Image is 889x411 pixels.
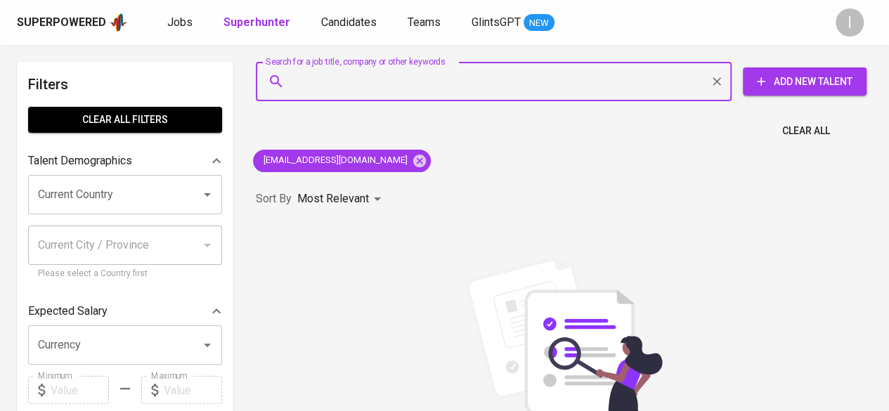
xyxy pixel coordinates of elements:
[164,376,222,404] input: Value
[223,15,290,29] b: Superhunter
[782,122,830,140] span: Clear All
[408,14,443,32] a: Teams
[51,376,109,404] input: Value
[17,12,128,33] a: Superpoweredapp logo
[28,303,108,320] p: Expected Salary
[297,186,386,212] div: Most Relevant
[524,16,554,30] span: NEW
[472,15,521,29] span: GlintsGPT
[408,15,441,29] span: Teams
[17,15,106,31] div: Superpowered
[707,72,727,91] button: Clear
[253,154,416,167] span: [EMAIL_ADDRESS][DOMAIN_NAME]
[38,267,212,281] p: Please select a Country first
[836,8,864,37] div: I
[28,73,222,96] h6: Filters
[28,152,132,169] p: Talent Demographics
[197,185,217,204] button: Open
[472,14,554,32] a: GlintsGPT NEW
[321,15,377,29] span: Candidates
[28,297,222,325] div: Expected Salary
[223,14,293,32] a: Superhunter
[777,118,836,144] button: Clear All
[167,15,193,29] span: Jobs
[297,190,369,207] p: Most Relevant
[167,14,195,32] a: Jobs
[28,107,222,133] button: Clear All filters
[28,147,222,175] div: Talent Demographics
[197,335,217,355] button: Open
[39,111,211,129] span: Clear All filters
[321,14,379,32] a: Candidates
[754,73,855,91] span: Add New Talent
[109,12,128,33] img: app logo
[256,190,292,207] p: Sort By
[253,150,431,172] div: [EMAIL_ADDRESS][DOMAIN_NAME]
[743,67,867,96] button: Add New Talent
